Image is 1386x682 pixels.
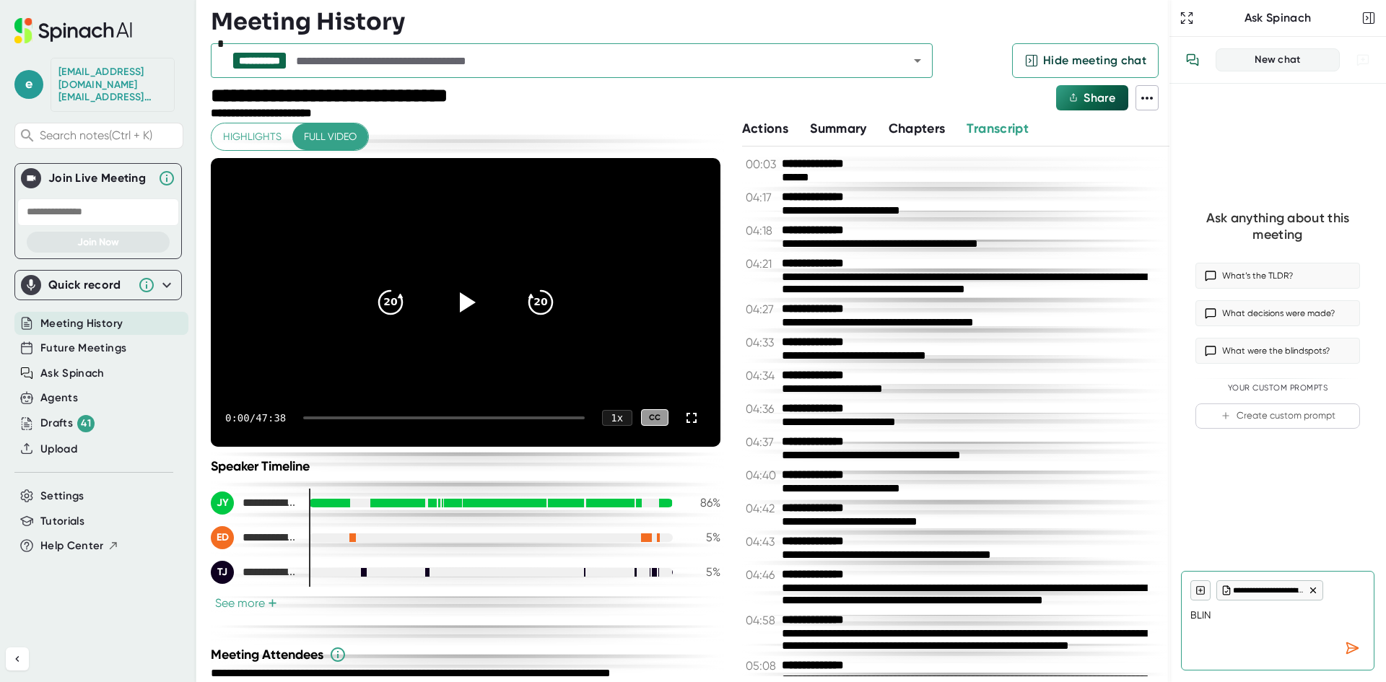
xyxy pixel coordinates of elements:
[58,66,167,104] div: edotson@starrez.com edotson@starrez.com
[889,119,946,139] button: Chapters
[907,51,928,71] button: Open
[746,535,778,548] span: 04:43
[746,257,778,271] span: 04:21
[1056,85,1128,110] button: Share
[40,365,105,382] button: Ask Spinach
[304,128,357,146] span: Full video
[967,121,1029,136] span: Transcript
[1012,43,1159,78] button: Hide meeting chat
[40,415,95,432] div: Drafts
[1359,8,1379,28] button: Close conversation sidebar
[21,271,175,300] div: Quick record
[684,496,720,510] div: 86 %
[211,491,297,515] div: Jessica Younts
[211,526,297,549] div: Elijah Dotson
[641,409,668,426] div: CC
[746,435,778,449] span: 04:37
[810,121,866,136] span: Summary
[746,224,778,237] span: 04:18
[211,561,234,584] div: TJ
[211,646,724,663] div: Meeting Attendees
[40,441,77,458] button: Upload
[1195,210,1360,242] div: Ask anything about this meeting
[40,538,104,554] span: Help Center
[211,8,405,35] h3: Meeting History
[211,491,234,515] div: JY
[77,236,119,248] span: Join Now
[746,336,778,349] span: 04:33
[1225,53,1330,66] div: New chat
[27,232,170,253] button: Join Now
[742,119,788,139] button: Actions
[1339,635,1365,661] div: Send message
[1195,300,1360,326] button: What decisions were made?
[746,157,778,171] span: 00:03
[225,412,286,424] div: 0:00 / 47:38
[1178,45,1207,74] button: View conversation history
[746,502,778,515] span: 04:42
[746,369,778,382] span: 04:34
[746,468,778,482] span: 04:40
[684,530,720,544] div: 5 %
[211,526,234,549] div: ED
[746,191,778,204] span: 04:17
[40,513,84,530] button: Tutorials
[746,659,778,673] span: 05:08
[1195,383,1360,393] div: Your Custom Prompts
[211,595,282,611] button: See more+
[1197,11,1359,25] div: Ask Spinach
[742,121,788,136] span: Actions
[1195,403,1360,429] button: Create custom prompt
[1190,600,1365,635] textarea: BLIN
[602,410,632,426] div: 1 x
[48,171,151,185] div: Join Live Meeting
[889,121,946,136] span: Chapters
[40,415,95,432] button: Drafts 41
[40,488,84,504] button: Settings
[967,119,1029,139] button: Transcript
[48,278,131,292] div: Quick record
[14,70,43,99] span: e
[21,164,175,193] div: Join Live MeetingJoin Live Meeting
[6,647,29,670] button: Collapse sidebar
[746,402,778,416] span: 04:36
[746,613,778,627] span: 04:58
[1177,8,1197,28] button: Expand to Ask Spinach page
[212,123,293,150] button: Highlights
[746,302,778,316] span: 04:27
[211,458,720,474] div: Speaker Timeline
[1043,52,1146,69] span: Hide meeting chat
[40,315,123,332] button: Meeting History
[810,119,866,139] button: Summary
[746,568,778,582] span: 04:46
[223,128,282,146] span: Highlights
[40,390,78,406] button: Agents
[1084,91,1115,105] span: Share
[24,171,38,185] img: Join Live Meeting
[268,598,277,609] span: +
[77,415,95,432] div: 41
[40,128,179,142] span: Search notes (Ctrl + K)
[1195,338,1360,364] button: What were the blindspots?
[1195,263,1360,289] button: What’s the TLDR?
[40,538,119,554] button: Help Center
[40,340,126,357] button: Future Meetings
[211,561,297,584] div: Tiffany Jenkins
[292,123,368,150] button: Full video
[684,565,720,579] div: 5 %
